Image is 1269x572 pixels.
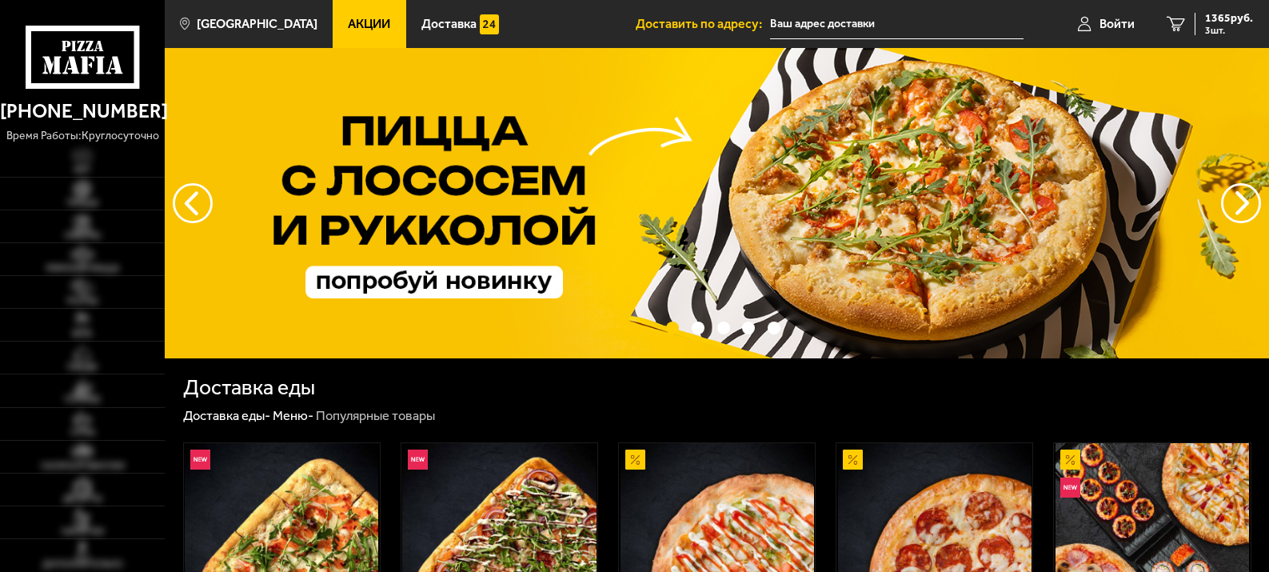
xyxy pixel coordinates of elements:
button: точки переключения [717,322,730,334]
span: 1365 руб. [1205,13,1253,24]
img: Новинка [190,450,210,470]
img: 15daf4d41897b9f0e9f617042186c801.svg [480,14,500,34]
span: [GEOGRAPHIC_DATA] [197,18,317,30]
span: Доставить по адресу: [636,18,770,30]
button: точки переключения [666,322,679,334]
span: 3 шт. [1205,26,1253,35]
a: Меню- [273,408,313,423]
button: точки переключения [742,322,755,334]
h1: Доставка еды [183,377,315,398]
img: Акционный [843,450,863,470]
button: предыдущий [1221,183,1261,223]
button: точки переключения [768,322,780,334]
input: Ваш адрес доставки [770,10,1024,39]
img: Новинка [408,450,428,470]
img: Акционный [1060,450,1080,470]
span: Войти [1099,18,1135,30]
button: следующий [173,183,213,223]
div: Популярные товары [316,407,435,424]
span: Акции [348,18,390,30]
span: Доставка [421,18,477,30]
img: Акционный [625,450,645,470]
button: точки переключения [692,322,704,334]
a: Доставка еды- [183,408,270,423]
img: Новинка [1060,478,1080,498]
